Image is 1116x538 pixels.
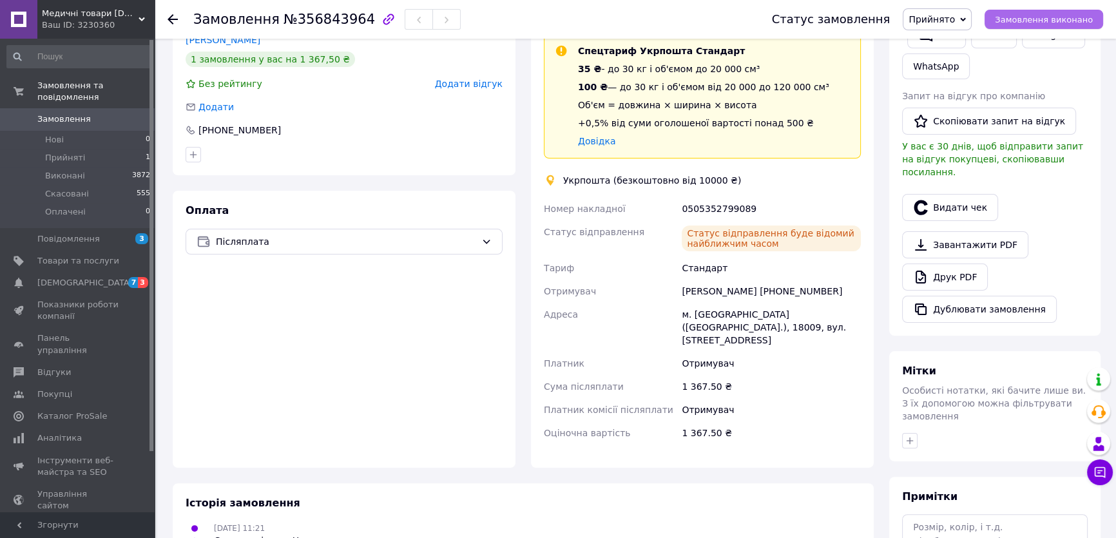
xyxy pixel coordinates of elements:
input: Пошук [6,45,151,68]
span: Оціночна вартість [544,428,630,438]
span: 555 [137,188,150,200]
span: 35 ₴ [578,64,601,74]
span: Скасовані [45,188,89,200]
span: Історія замовлення [186,497,300,509]
span: Платник [544,358,584,369]
div: 1 367.50 ₴ [679,421,863,445]
span: [DATE] 11:21 [214,524,265,533]
span: Оплата [186,204,229,216]
span: Панель управління [37,332,119,356]
span: Нові [45,134,64,146]
div: Ваш ID: 3230360 [42,19,155,31]
span: Замовлення та повідомлення [37,80,155,103]
span: 1 [146,152,150,164]
button: Замовлення виконано [985,10,1103,29]
span: Примітки [902,490,957,503]
div: 1 замовлення у вас на 1 367,50 ₴ [186,52,355,67]
span: 100 ₴ [578,82,608,92]
div: - до 30 кг і об'ємом до 20 000 см³ [578,62,829,75]
span: Тариф [544,263,574,273]
span: Повідомлення [37,233,100,245]
span: Особисті нотатки, які бачите лише ви. З їх допомогою можна фільтрувати замовлення [902,385,1086,421]
span: Замовлення виконано [995,15,1093,24]
span: Спецтариф Укрпошта Стандарт [578,46,745,56]
div: Статус замовлення [772,13,890,26]
a: Довідка [578,136,615,146]
span: Інструменти веб-майстра та SEO [37,455,119,478]
div: Стандарт [679,256,863,280]
a: Друк PDF [902,264,988,291]
span: №356843964 [284,12,375,27]
div: 1 367.50 ₴ [679,375,863,398]
span: Додати відгук [435,79,503,89]
span: Управління сайтом [37,488,119,512]
div: [PHONE_NUMBER] [197,124,282,137]
div: — до 30 кг і об'ємом від 20 000 до 120 000 см³ [578,81,829,93]
span: Медичні товари Prasolmed.com.ua [42,8,139,19]
div: Отримувач [679,352,863,375]
div: +0,5% від суми оголошеної вартості понад 500 ₴ [578,117,829,130]
span: Запит на відгук про компанію [902,91,1045,101]
span: Покупці [37,389,72,400]
span: Відгуки [37,367,71,378]
span: Адреса [544,309,578,320]
span: Платник комісії післяплати [544,405,673,415]
span: Без рейтингу [198,79,262,89]
a: [PERSON_NAME] [186,35,260,45]
span: Каталог ProSale [37,410,107,422]
button: Чат з покупцем [1087,459,1113,485]
div: Об'єм = довжина × ширина × висота [578,99,829,111]
span: Показники роботи компанії [37,299,119,322]
div: [PERSON_NAME] [PHONE_NUMBER] [679,280,863,303]
div: Статус відправлення буде відомий найближчим часом [682,226,861,251]
span: 0 [146,206,150,218]
span: Оплачені [45,206,86,218]
span: 3 [138,277,148,288]
span: Виконані [45,170,85,182]
span: Сума післяплати [544,381,624,392]
div: м. [GEOGRAPHIC_DATA] ([GEOGRAPHIC_DATA].), 18009, вул. [STREET_ADDRESS] [679,303,863,352]
div: Укрпошта (безкоштовно від 10000 ₴) [560,174,744,187]
div: Отримувач [679,398,863,421]
span: Товари та послуги [37,255,119,267]
button: Скопіювати запит на відгук [902,108,1076,135]
span: Отримувач [544,286,596,296]
span: Прийнято [909,14,955,24]
span: Статус відправлення [544,227,644,237]
span: Прийняті [45,152,85,164]
button: Видати чек [902,194,998,221]
span: Додати [198,102,234,112]
span: У вас є 30 днів, щоб відправити запит на відгук покупцеві, скопіювавши посилання. [902,141,1083,177]
span: Номер накладної [544,204,626,214]
span: 7 [128,277,139,288]
span: Післяплата [216,235,476,249]
div: Повернутися назад [168,13,178,26]
span: 3 [135,233,148,244]
span: 0 [146,134,150,146]
a: Завантажити PDF [902,231,1028,258]
span: [DEMOGRAPHIC_DATA] [37,277,133,289]
span: Аналітика [37,432,82,444]
span: 3872 [132,170,150,182]
span: Замовлення [37,113,91,125]
div: 0505352799089 [679,197,863,220]
button: Дублювати замовлення [902,296,1057,323]
span: Мітки [902,365,936,377]
span: Замовлення [193,12,280,27]
a: WhatsApp [902,53,970,79]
